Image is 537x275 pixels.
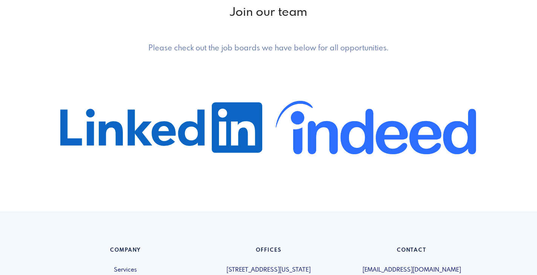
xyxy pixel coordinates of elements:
a: Services [58,266,193,275]
h6: Contact [345,247,479,257]
h5: Please check out the job boards we have below for all opportunities. [111,44,426,53]
h6: Offices [202,247,336,257]
h2: Join our team [58,6,479,20]
span: [STREET_ADDRESS][US_STATE] [202,266,336,275]
h6: Company [58,247,193,257]
span: [EMAIL_ADDRESS][DOMAIN_NAME] [345,266,479,275]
